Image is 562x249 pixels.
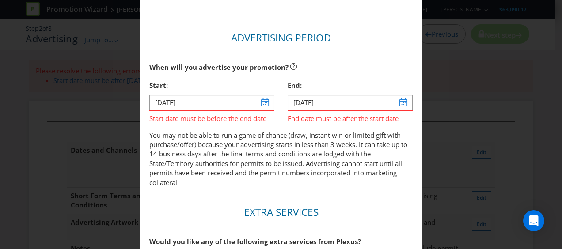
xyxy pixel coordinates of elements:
legend: Advertising Period [220,31,342,45]
input: DD/MM/YY [149,95,274,110]
span: Start date must be before the end date [149,111,274,124]
input: DD/MM/YY [288,95,413,110]
div: End: [288,76,413,94]
span: Would you like any of the following extra services from Plexus? [149,237,361,246]
div: Start: [149,76,274,94]
div: Open Intercom Messenger [523,210,544,231]
p: You may not be able to run a game of chance (draw, instant win or limited gift with purchase/offe... [149,131,413,188]
legend: Extra Services [233,205,330,219]
span: End date must be after the start date [288,111,413,124]
span: When will you advertise your promotion? [149,63,289,72]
